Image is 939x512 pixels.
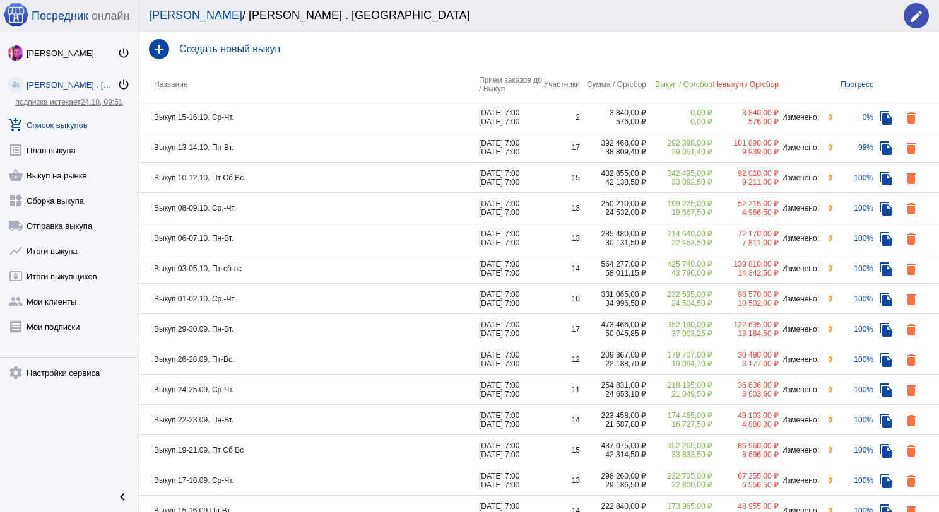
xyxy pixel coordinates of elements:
div: 576,00 ₽ [712,117,779,126]
mat-icon: file_copy [878,322,894,337]
td: Выкуп 29-30.09. Пн-Вт. [139,314,479,344]
div: 174 455,00 ₽ [646,411,712,420]
div: 352 190,00 ₽ [646,320,712,329]
th: Выкуп / Оргсбор [646,67,712,102]
div: Изменено: [779,294,820,303]
mat-icon: list_alt [8,143,23,158]
td: 100% [832,435,873,465]
td: Выкуп 13-14.10. Пн-Вт. [139,132,479,163]
div: [PERSON_NAME] [27,49,117,58]
div: [PERSON_NAME] . [GEOGRAPHIC_DATA] [27,80,117,90]
td: Выкуп 10-12.10. Пт Сб Вс. [139,163,479,193]
div: 29 051,40 ₽ [646,148,712,156]
div: 50 045,85 ₽ [580,329,646,338]
td: [DATE] 7:00 [DATE] 7:00 [479,435,542,465]
div: 14 342,50 ₽ [712,269,779,277]
div: 33 833,50 ₽ [646,450,712,459]
div: 36 636,00 ₽ [712,381,779,390]
div: 19 667,50 ₽ [646,208,712,217]
td: 100% [832,193,873,223]
td: Выкуп 26-28.09. Пт-Вс. [139,344,479,375]
div: 92 010,00 ₽ [712,169,779,178]
div: 21 049,50 ₽ [646,390,712,399]
div: 0 [820,385,832,394]
td: Выкуп 24-25.09. Ср-Чт. [139,375,479,405]
div: 0 [820,264,832,273]
div: 342 495,00 ₽ [646,169,712,178]
td: Выкуп 19-21.09. Пт Сб Вс [139,435,479,465]
mat-icon: delete [904,352,919,368]
mat-icon: delete [904,201,919,216]
mat-icon: settings [8,365,23,380]
a: [PERSON_NAME] [149,9,242,21]
div: 3 177,00 ₽ [712,359,779,368]
td: [DATE] 7:00 [DATE] 7:00 [479,223,542,253]
mat-icon: edit [909,9,924,24]
div: Изменено: [779,173,820,182]
div: 8 696,00 ₽ [712,450,779,459]
td: [DATE] 7:00 [DATE] 7:00 [479,284,542,314]
mat-icon: file_copy [878,171,894,186]
div: 98 570,00 ₽ [712,290,779,299]
div: 0 [820,325,832,334]
div: Изменено: [779,476,820,485]
div: 199 225,00 ₽ [646,199,712,208]
div: 292 388,00 ₽ [646,139,712,148]
div: 58 011,15 ₽ [580,269,646,277]
mat-icon: receipt [8,319,23,334]
div: Изменено: [779,446,820,455]
td: [DATE] 7:00 [DATE] 7:00 [479,465,542,496]
div: 42 314,50 ₽ [580,450,646,459]
div: 33 092,50 ₽ [646,178,712,187]
div: 3 840,00 ₽ [580,108,646,117]
div: Изменено: [779,204,820,212]
div: 48 955,00 ₽ [712,502,779,511]
th: Невыкуп / Оргсбор [712,67,779,102]
th: Участники [542,67,580,102]
div: 30 131,50 ₽ [580,238,646,247]
td: [DATE] 7:00 [DATE] 7:00 [479,193,542,223]
div: 3 840,00 ₽ [712,108,779,117]
td: 0% [832,102,873,132]
mat-icon: chevron_left [115,489,130,504]
div: 139 810,00 ₽ [712,260,779,269]
th: Прием заказов до / Выкуп [479,67,542,102]
div: 34 996,50 ₽ [580,299,646,308]
mat-icon: local_shipping [8,218,23,233]
td: [DATE] 7:00 [DATE] 7:00 [479,132,542,163]
div: 0,00 ₽ [646,108,712,117]
img: apple-icon-60x60.png [3,2,28,27]
mat-icon: add [149,39,169,59]
td: 100% [832,253,873,284]
div: 179 707,00 ₽ [646,351,712,359]
div: Изменено: [779,264,820,273]
mat-icon: file_copy [878,262,894,277]
div: 0 [820,476,832,485]
div: 331 065,00 ₽ [580,290,646,299]
div: 209 367,00 ₽ [580,351,646,359]
mat-icon: delete [904,171,919,186]
td: 13 [542,193,580,223]
td: 100% [832,344,873,375]
mat-icon: delete [904,231,919,247]
img: 73xLq58P2BOqs-qIllg3xXCtabieAB0OMVER0XTxHpc0AjG-Rb2SSuXsq4It7hEfqgBcQNho.jpg [8,45,23,61]
td: 15 [542,163,580,193]
td: [DATE] 7:00 [DATE] 7:00 [479,163,542,193]
mat-icon: file_copy [878,110,894,125]
h4: Создать новый выкуп [179,44,929,55]
div: 6 556,50 ₽ [712,480,779,489]
mat-icon: file_copy [878,383,894,398]
div: 392 468,00 ₽ [580,139,646,148]
a: подписка истекает24.10, 09:51 [15,98,122,107]
span: онлайн [92,9,129,23]
div: 0 [820,416,832,424]
mat-icon: show_chart [8,243,23,259]
td: 11 [542,375,580,405]
div: 30 490,00 ₽ [712,351,779,359]
div: 101 890,00 ₽ [712,139,779,148]
span: 24.10, 09:51 [81,98,123,107]
div: 0 [820,355,832,364]
td: Выкуп 08-09.10. Ср.-Чт. [139,193,479,223]
th: Название [139,67,479,102]
mat-icon: delete [904,262,919,277]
